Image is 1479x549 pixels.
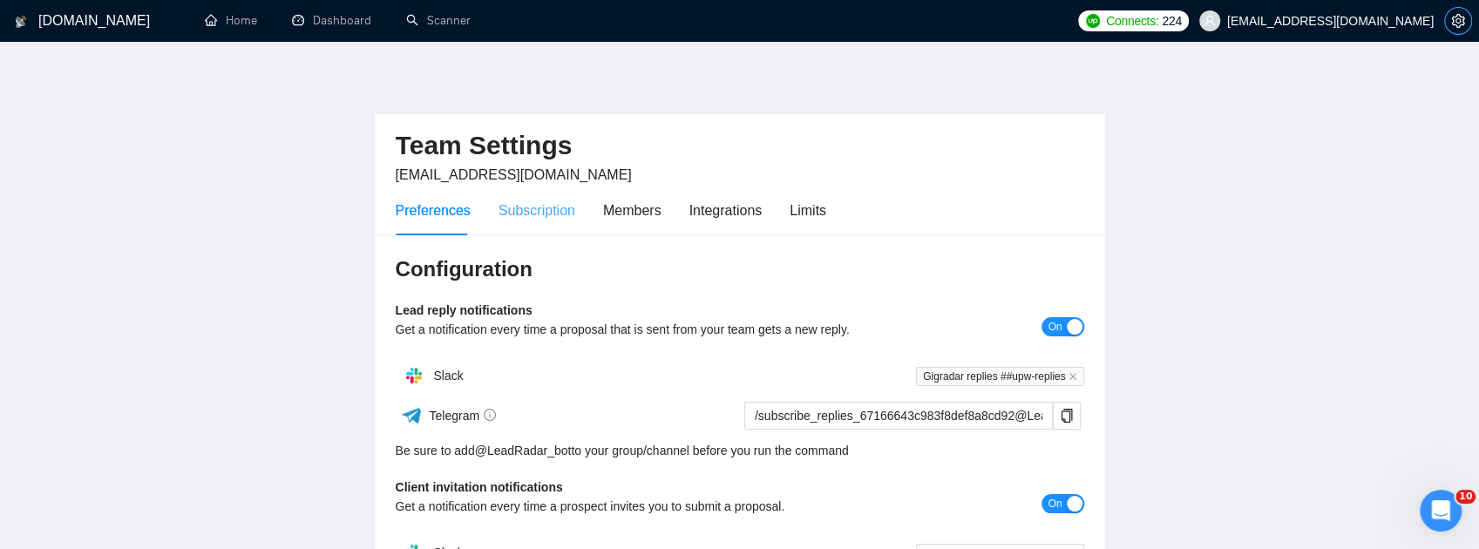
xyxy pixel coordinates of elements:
span: 224 [1162,11,1181,30]
span: Gigradar replies ##upw-replies [916,367,1083,386]
div: Limits [790,200,826,221]
span: Connects: [1106,11,1158,30]
img: ww3wtPAAAAAElFTkSuQmCC [401,404,423,426]
span: user [1204,15,1216,27]
img: logo [15,8,27,36]
h3: Configuration [396,255,1084,283]
h2: Team Settings [396,128,1084,164]
a: setting [1444,14,1472,28]
a: searchScanner [406,13,471,28]
iframe: Intercom live chat [1420,490,1462,532]
b: Lead reply notifications [396,303,533,317]
span: Slack [433,369,463,383]
span: close [1069,372,1077,381]
img: upwork-logo.png [1086,14,1100,28]
div: Get a notification every time a proposal that is sent from your team gets a new reply. [396,320,913,339]
span: 10 [1455,490,1476,504]
div: Be sure to add to your group/channel before you run the command [396,441,1084,460]
img: hpQkSZIkSZIkSZIkSZIkSZIkSZIkSZIkSZIkSZIkSZIkSZIkSZIkSZIkSZIkSZIkSZIkSZIkSZIkSZIkSZIkSZIkSZIkSZIkS... [397,358,431,393]
div: Preferences [396,200,471,221]
button: copy [1053,402,1081,430]
span: [EMAIL_ADDRESS][DOMAIN_NAME] [396,167,632,182]
span: info-circle [484,409,496,421]
button: setting [1444,7,1472,35]
a: dashboardDashboard [292,13,371,28]
span: On [1048,317,1062,336]
a: @LeadRadar_bot [475,441,572,460]
div: Subscription [499,200,575,221]
div: Integrations [689,200,763,221]
div: Members [603,200,661,221]
b: Client invitation notifications [396,480,563,494]
span: copy [1054,409,1080,423]
span: Telegram [429,409,496,423]
span: On [1048,494,1062,513]
a: homeHome [205,13,257,28]
div: Get a notification every time a prospect invites you to submit a proposal. [396,497,913,516]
